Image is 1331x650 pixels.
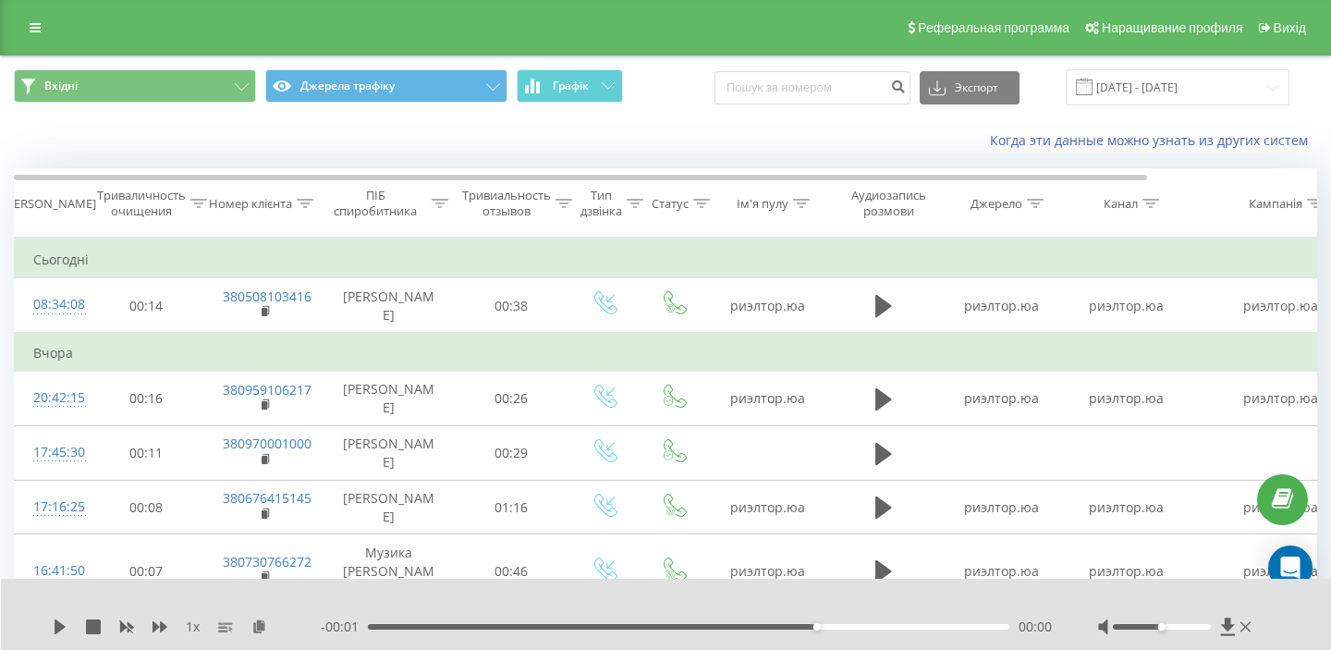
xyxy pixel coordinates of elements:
[964,390,1039,408] font: риэлтор.юа
[193,618,200,635] font: х
[223,381,311,399] a: 380959106217
[730,297,805,314] font: риэлтор.юа
[1089,390,1164,408] font: риэлтор.юа
[265,69,507,103] button: Джерела трафіку
[33,344,73,362] font: Вчора
[33,497,85,515] font: 17:16:25
[223,489,311,507] a: 380676415145
[343,288,434,324] font: [PERSON_NAME]
[1274,20,1306,35] font: Вихід
[209,195,292,212] font: Номер клієнта
[1243,390,1318,408] font: риэлтор.юа
[97,187,186,219] font: Триваличность очищения
[33,443,85,460] font: 17:45:30
[730,498,805,516] font: риэлтор.юа
[343,381,434,417] font: [PERSON_NAME]
[851,187,926,219] font: Аудиозапись розмови
[553,78,589,93] font: Графік
[14,69,256,103] button: Вхідні
[129,562,163,580] font: 00:07
[129,297,163,314] font: 00:14
[580,187,622,219] font: Тип дзвінка
[44,78,78,93] font: Вхідні
[964,562,1039,580] font: риэлтор.юа
[1089,297,1164,314] font: риэлтор.юа
[920,71,1020,104] button: Экспорт
[223,553,311,570] a: 380730766272
[990,131,1308,149] font: Когда эти данные можно узнать из других систем
[1243,562,1318,580] font: риэлтор.юа
[964,297,1039,314] font: риэлтор.юа
[334,187,417,219] font: ПІБ спиробитника
[495,297,528,314] font: 00:38
[1268,546,1313,590] div: Открытый Интерком Мессенджер
[3,195,96,212] font: [PERSON_NAME]
[129,390,163,408] font: 00:16
[495,390,528,408] font: 00:26
[813,623,821,631] div: Метка доступности
[495,562,528,580] font: 00:46
[343,435,434,471] font: [PERSON_NAME]
[1089,498,1164,516] font: риэлтор.юа
[918,20,1069,35] font: Реферальная программа
[129,444,163,461] font: 00:11
[1249,195,1302,212] font: Кампанія
[652,195,689,212] font: Статус
[223,435,311,452] a: 380970001000
[186,618,193,635] font: 1
[321,618,325,635] font: -
[714,71,910,104] input: Пошук за номером
[495,498,528,516] font: 01:16
[730,390,805,408] font: риэлтор.юа
[343,544,434,598] font: Музика [PERSON_NAME]
[971,195,1022,212] font: Джерело
[223,288,311,305] a: 380508103416
[33,251,89,268] font: Сьогодні
[33,295,85,313] font: 08:34:08
[129,498,163,516] font: 00:08
[1089,562,1164,580] font: риэлтор.юа
[1158,623,1166,631] div: Метка доступности
[1243,297,1318,314] font: риэлтор.юа
[325,618,359,635] font: 00:01
[517,69,623,103] button: Графік
[33,561,85,579] font: 16:41:50
[343,489,434,525] font: [PERSON_NAME]
[495,444,528,461] font: 00:29
[33,388,85,406] font: 20:42:15
[462,187,551,219] font: Тривиальность отзывов
[1243,498,1318,516] font: риэлтор.юа
[737,195,788,212] font: Ім'я пулу
[1104,195,1138,212] font: Канал
[955,80,998,95] font: Экспорт
[1102,20,1242,35] font: Наращивание профиля
[990,131,1317,149] a: Когда эти данные можно узнать из других систем
[730,562,805,580] font: риэлтор.юа
[1019,618,1052,635] font: 00:00
[964,498,1039,516] font: риэлтор.юа
[300,78,395,93] font: Джерела трафіку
